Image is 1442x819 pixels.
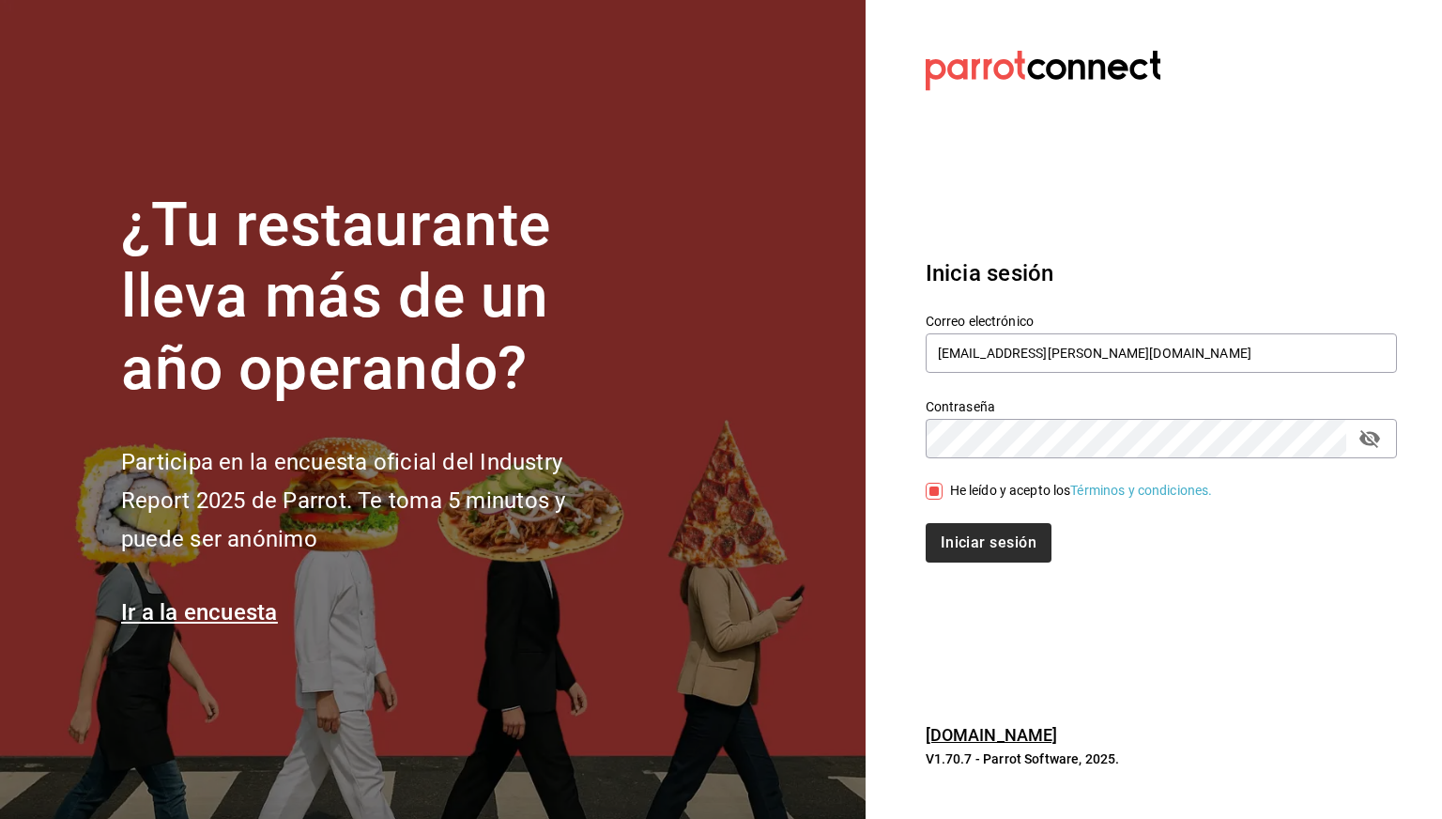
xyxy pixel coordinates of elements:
h2: Participa en la encuesta oficial del Industry Report 2025 de Parrot. Te toma 5 minutos y puede se... [121,443,628,558]
button: passwordField [1354,423,1386,455]
label: Correo electrónico [926,314,1397,327]
a: Ir a la encuesta [121,599,278,626]
button: Iniciar sesión [926,523,1051,563]
h1: ¿Tu restaurante lleva más de un año operando? [121,190,628,406]
p: V1.70.7 - Parrot Software, 2025. [926,749,1397,768]
a: Términos y condiciones. [1070,483,1212,498]
div: He leído y acepto los [950,481,1213,501]
input: Ingresa tu correo electrónico [926,333,1397,373]
a: [DOMAIN_NAME] [926,725,1058,745]
h3: Inicia sesión [926,256,1397,290]
label: Contraseña [926,399,1397,412]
